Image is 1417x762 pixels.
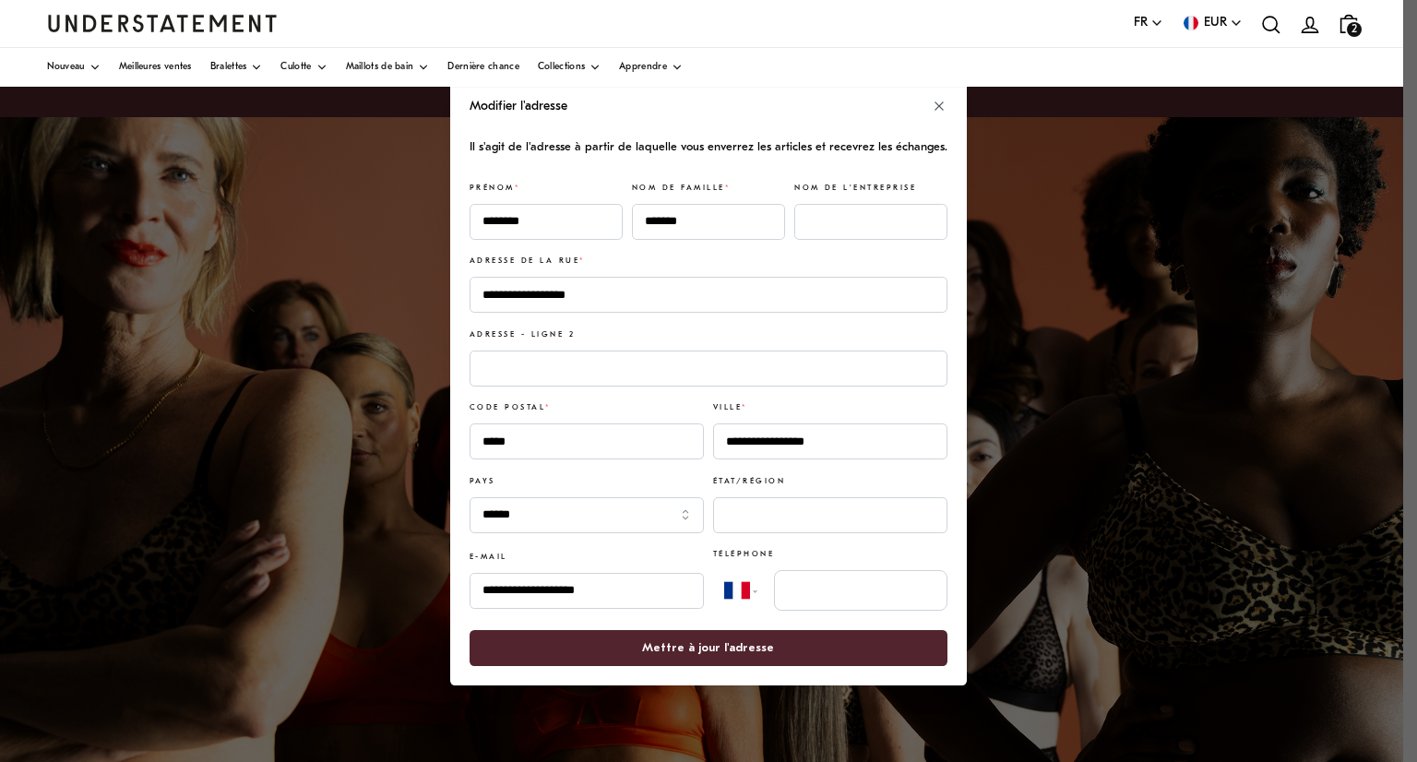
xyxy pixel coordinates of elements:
[346,62,414,72] font: Maillots de bain
[1182,13,1243,34] button: EUR
[210,62,247,72] font: Bralettes
[119,62,192,72] font: Meilleures ventes
[346,48,430,87] a: Maillots de bain
[794,185,916,192] font: Nom de l'entreprise
[119,48,192,87] a: Meilleures ventes
[619,62,667,72] font: Apprendre
[538,62,585,72] font: Collections
[447,62,519,72] font: Dernière chance
[470,405,545,412] font: Code Postal
[538,48,601,87] a: Collections
[47,15,278,31] a: Page d'accueil de Understatement
[713,552,774,559] font: Téléphone
[470,141,947,153] font: Il s'agit de l'adresse à partir de laquelle vous enverrez les articles et recevrez les échanges.
[470,331,575,339] font: Adresse - ligne 2
[447,48,519,87] a: Dernière chance
[470,554,507,561] font: E-mail
[470,185,515,192] font: Prénom
[280,62,311,72] font: Culotte
[470,258,579,266] font: Adresse de la rue
[713,478,785,485] font: État/Région
[632,185,725,192] font: Nom de famille
[619,48,683,87] a: Apprendre
[1329,5,1368,42] a: 2
[643,642,775,654] font: Mettre à jour l'adresse
[1204,16,1227,30] font: EUR
[470,478,495,485] font: Pays
[47,62,85,72] font: Nouveau
[210,48,263,87] a: Bralettes
[1134,13,1163,34] button: FR
[470,100,567,113] font: Modifier l'adresse
[280,48,327,87] a: Culotte
[47,48,101,87] a: Nouveau
[713,405,742,412] font: Ville
[1352,24,1357,35] font: 2
[470,630,947,666] button: Mettre à jour l'adresse
[1134,16,1148,30] font: FR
